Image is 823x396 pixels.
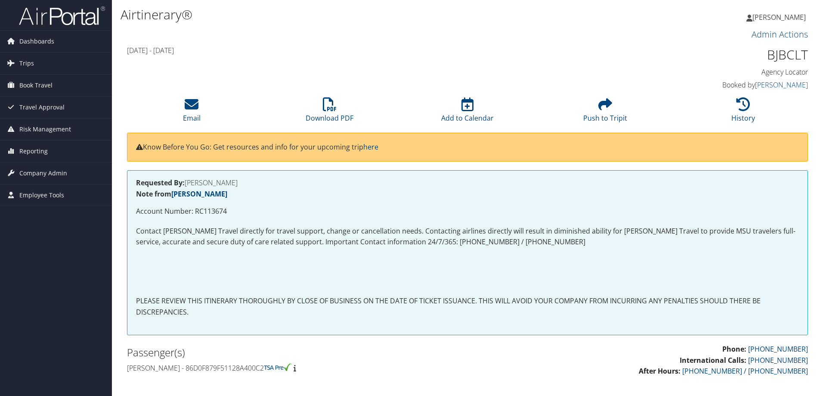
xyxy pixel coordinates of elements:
a: [PHONE_NUMBER] [748,344,808,354]
strong: Requested By: [136,178,185,187]
h1: Airtinerary® [121,6,583,24]
span: Company Admin [19,162,67,184]
h4: [PERSON_NAME] [136,179,799,186]
span: Travel Approval [19,97,65,118]
a: [PHONE_NUMBER] [748,355,808,365]
p: PLEASE REVIEW THIS ITINERARY THOROUGHLY BY CLOSE OF BUSINESS ON THE DATE OF TICKET ISSUANCE. THIS... [136,296,799,318]
strong: International Calls: [680,355,746,365]
span: Risk Management [19,118,71,140]
a: Add to Calendar [441,102,494,123]
p: Contact [PERSON_NAME] Travel directly for travel support, change or cancellation needs. Contactin... [136,226,799,248]
img: airportal-logo.png [19,6,105,26]
p: Know Before You Go: Get resources and info for your upcoming trip [136,142,799,153]
a: History [731,102,755,123]
h2: Passenger(s) [127,345,461,360]
h4: [PERSON_NAME] - 86D0F879F51128A400C2 [127,363,461,373]
a: [PERSON_NAME] [171,189,227,199]
span: [PERSON_NAME] [752,12,806,22]
h1: BJBCLT [647,46,808,64]
a: Download PDF [306,102,353,123]
span: Dashboards [19,31,54,52]
a: here [363,142,378,152]
a: Admin Actions [752,28,808,40]
span: Employee Tools [19,184,64,206]
h4: Booked by [647,80,808,90]
img: tsa-precheck.png [264,363,292,371]
a: [PERSON_NAME] [755,80,808,90]
span: Trips [19,53,34,74]
h4: [DATE] - [DATE] [127,46,634,55]
strong: After Hours: [639,366,681,376]
strong: Phone: [722,344,746,354]
span: Book Travel [19,75,53,96]
h4: Agency Locator [647,67,808,77]
a: [PHONE_NUMBER] / [PHONE_NUMBER] [682,366,808,376]
strong: Note from [136,189,227,199]
a: Push to Tripit [583,102,627,123]
span: Reporting [19,140,48,162]
a: [PERSON_NAME] [746,4,814,30]
a: Email [183,102,201,123]
p: Account Number: RC113674 [136,206,799,217]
